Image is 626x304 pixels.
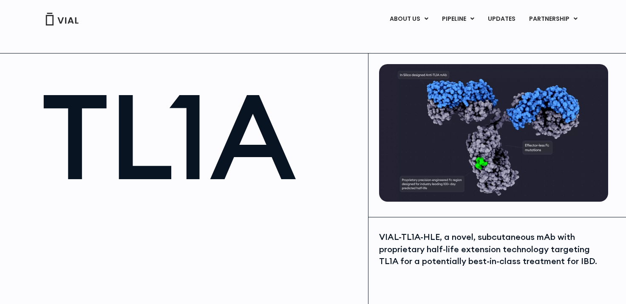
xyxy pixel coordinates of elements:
[383,12,435,26] a: ABOUT USMenu Toggle
[435,12,481,26] a: PIPELINEMenu Toggle
[522,12,584,26] a: PARTNERSHIPMenu Toggle
[379,231,606,267] div: VIAL-TL1A-HLE, a novel, subcutaneous mAb with proprietary half-life extension technology targetin...
[379,64,608,202] img: TL1A antibody diagram.
[481,12,522,26] a: UPDATES
[42,77,360,195] h1: TL1A
[45,13,79,25] img: Vial Logo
